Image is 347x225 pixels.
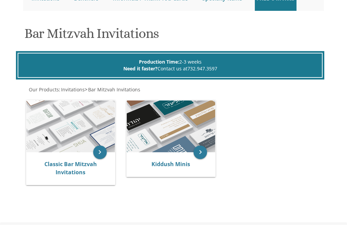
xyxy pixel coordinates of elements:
a: Kiddush Minis [151,160,190,168]
img: Kiddush Minis [127,100,215,152]
span: Production Time: [139,59,179,65]
span: Bar Mitzvah Invitations [88,86,140,93]
h1: Bar Mitzvah Invitations [24,26,323,46]
img: Classic Bar Mitzvah Invitations [26,100,115,152]
a: Bar Mitzvah Invitations [87,86,140,93]
a: Invitations [60,86,85,93]
div: 2-3 weeks Contact us at [18,53,323,78]
span: Need it faster? [123,65,158,72]
a: keyboard_arrow_right [193,145,207,159]
div: : [23,86,324,93]
span: Invitations [61,86,85,93]
a: keyboard_arrow_right [93,145,107,159]
a: 732.947.3597 [187,65,217,72]
a: Classic Bar Mitzvah Invitations [44,160,97,176]
span: > [85,86,140,93]
a: Our Products [28,86,59,93]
